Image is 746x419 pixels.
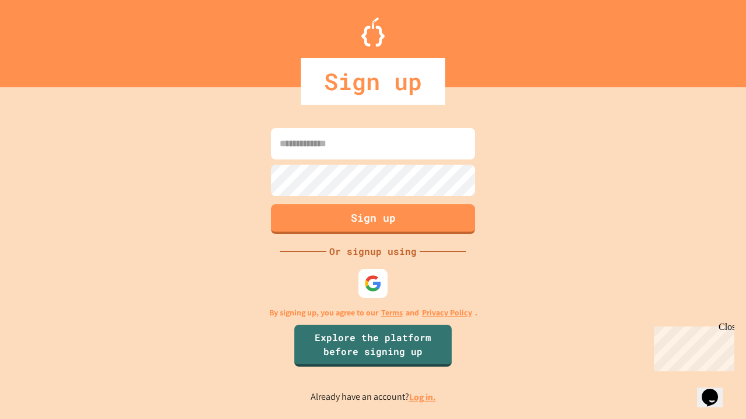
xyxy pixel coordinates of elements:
[381,307,403,319] a: Terms
[5,5,80,74] div: Chat with us now!Close
[311,390,436,404] p: Already have an account?
[649,322,734,371] iframe: chat widget
[294,325,452,367] a: Explore the platform before signing up
[301,58,445,105] div: Sign up
[361,17,385,47] img: Logo.svg
[269,307,477,319] p: By signing up, you agree to our and .
[364,275,382,292] img: google-icon.svg
[422,307,472,319] a: Privacy Policy
[326,244,420,258] div: Or signup using
[697,372,734,407] iframe: chat widget
[409,391,436,403] a: Log in.
[271,204,475,234] button: Sign up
